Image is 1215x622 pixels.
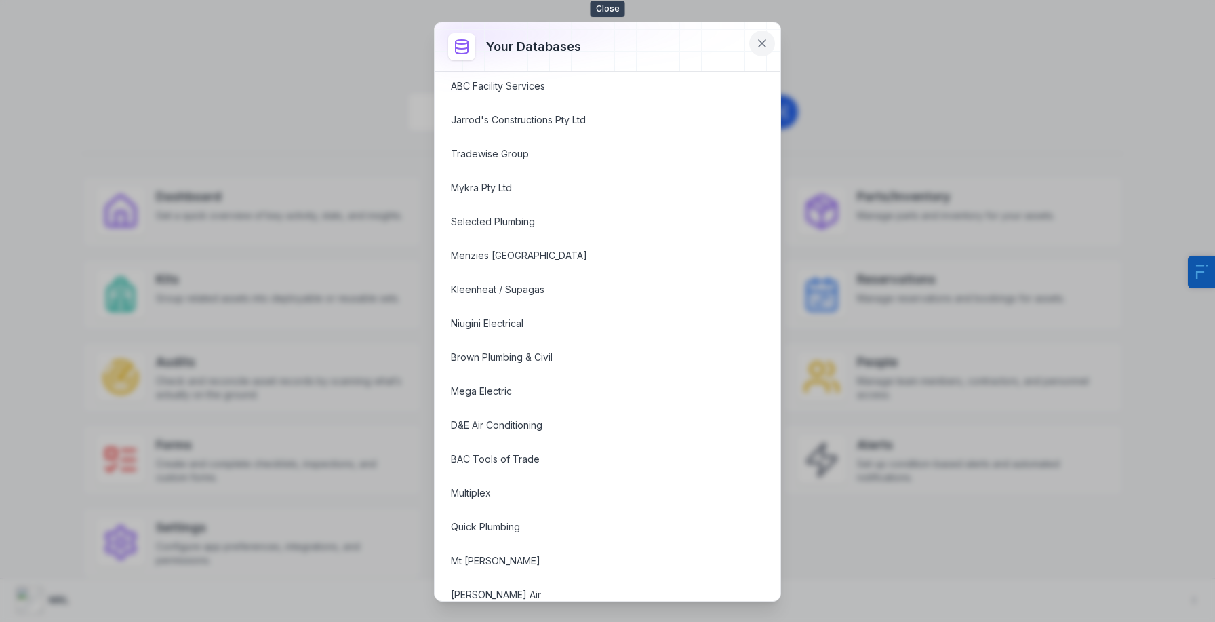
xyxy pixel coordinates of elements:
a: Niugini Electrical [451,317,732,330]
span: Close [591,1,625,17]
a: Multiplex [451,486,732,500]
a: ABC Facility Services [451,79,732,93]
a: Kleenheat / Supagas [451,283,732,296]
h3: Your databases [486,37,581,56]
a: Mykra Pty Ltd [451,181,732,195]
a: Selected Plumbing [451,215,732,229]
a: BAC Tools of Trade [451,452,732,466]
a: Quick Plumbing [451,520,732,534]
a: Menzies [GEOGRAPHIC_DATA] [451,249,732,263]
a: Mt [PERSON_NAME] [451,554,732,568]
a: Tradewise Group [451,147,732,161]
a: Jarrod's Constructions Pty Ltd [451,113,732,127]
a: D&E Air Conditioning [451,419,732,432]
a: Mega Electric [451,385,732,398]
a: Brown Plumbing & Civil [451,351,732,364]
a: [PERSON_NAME] Air [451,588,732,602]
